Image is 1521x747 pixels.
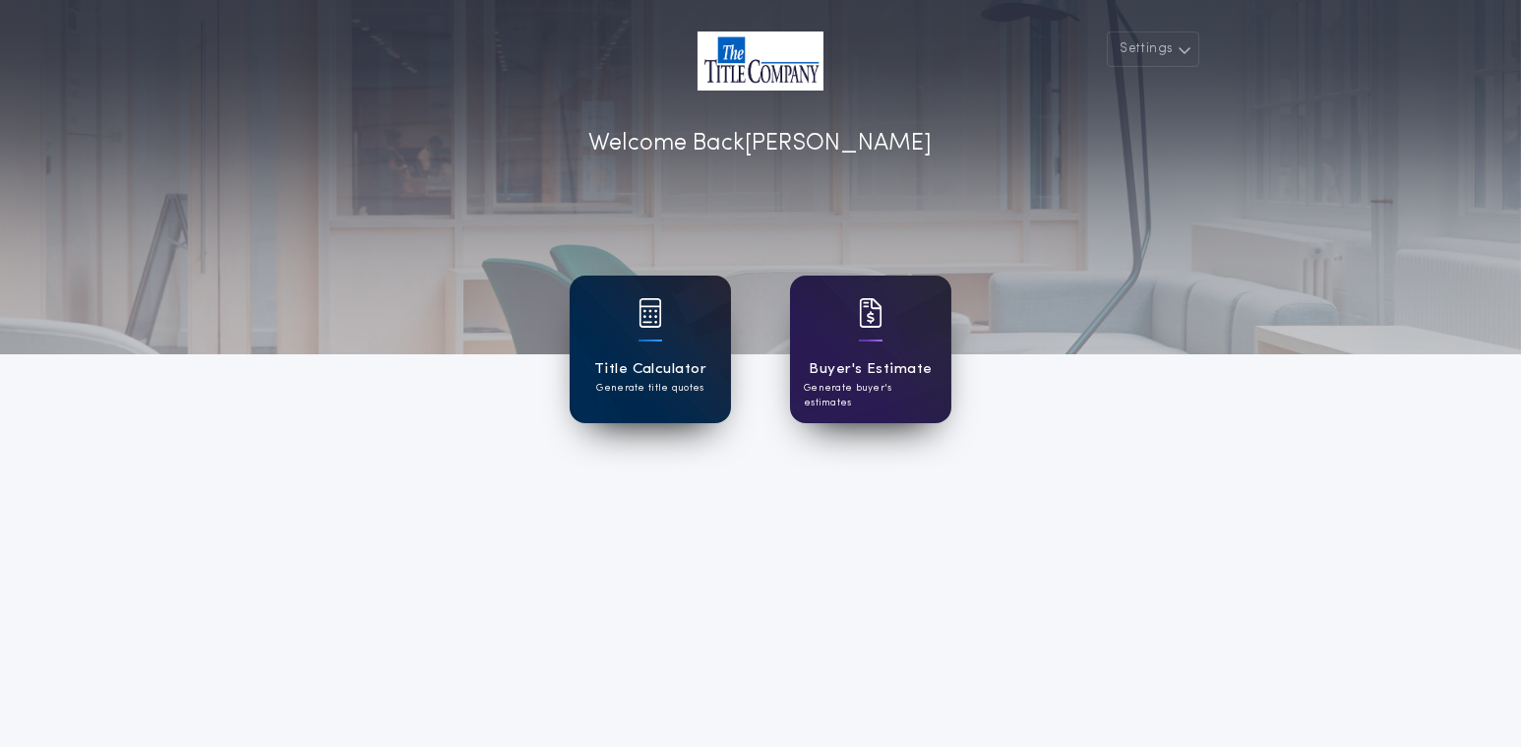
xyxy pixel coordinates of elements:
[859,298,882,328] img: card icon
[596,381,703,396] p: Generate title quotes
[594,358,706,381] h1: Title Calculator
[698,31,822,91] img: account-logo
[804,381,938,410] p: Generate buyer's estimates
[790,276,951,423] a: card iconBuyer's EstimateGenerate buyer's estimates
[589,126,933,161] p: Welcome Back [PERSON_NAME]
[639,298,662,328] img: card icon
[809,358,932,381] h1: Buyer's Estimate
[1107,31,1199,67] button: Settings
[570,276,731,423] a: card iconTitle CalculatorGenerate title quotes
